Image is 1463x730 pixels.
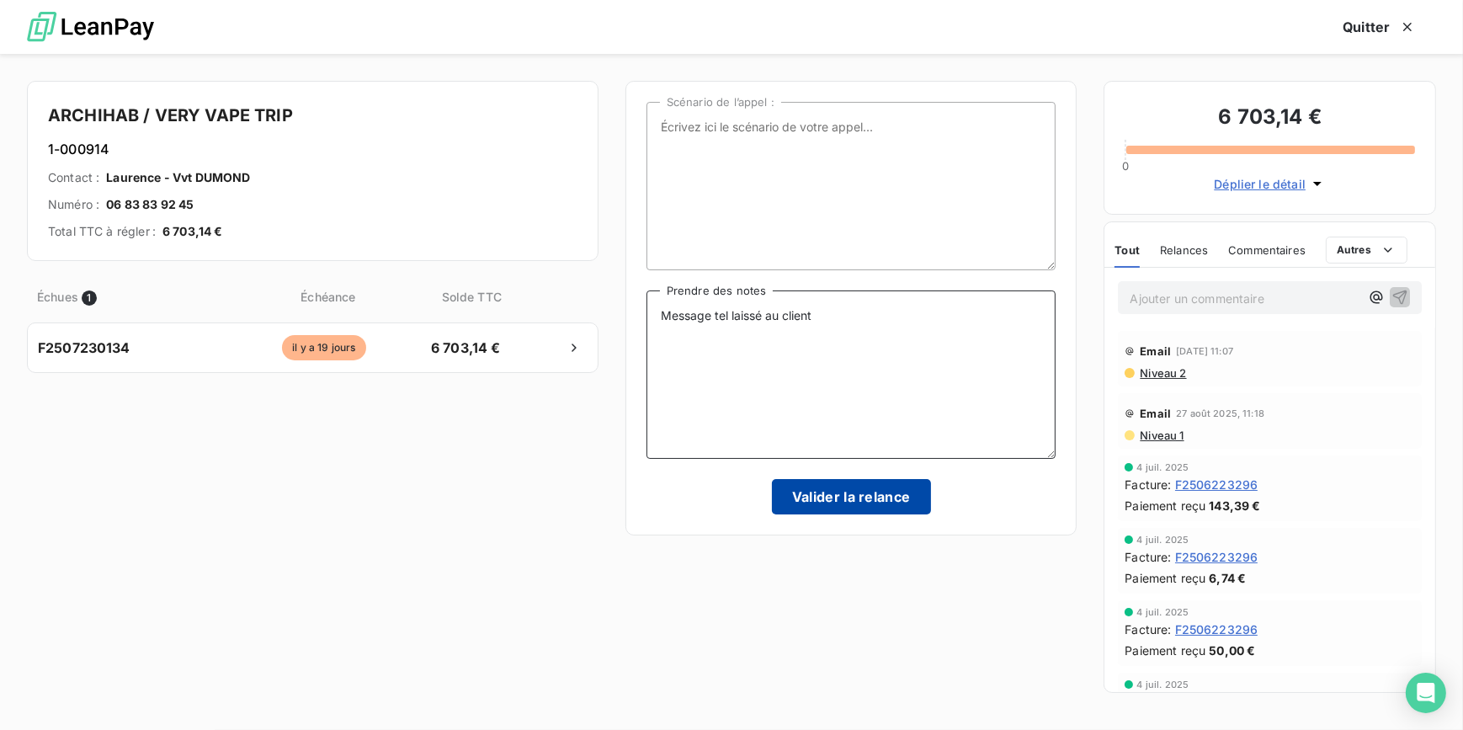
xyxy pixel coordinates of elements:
[1209,497,1260,514] span: 143,39 €
[38,338,130,358] span: F2507230134
[1125,642,1205,659] span: Paiement reçu
[1228,243,1306,257] span: Commentaires
[1175,621,1258,638] span: F2506223296
[27,4,154,51] img: logo LeanPay
[1138,429,1184,442] span: Niveau 1
[1160,243,1208,257] span: Relances
[1136,679,1189,690] span: 4 juil. 2025
[1138,366,1186,380] span: Niveau 2
[1136,607,1189,617] span: 4 juil. 2025
[1140,344,1171,358] span: Email
[1125,569,1205,587] span: Paiement reçu
[1209,174,1331,194] button: Déplier le détail
[1209,569,1246,587] span: 6,74 €
[422,338,510,358] span: 6 703,14 €
[282,335,365,360] span: il y a 19 jours
[1136,462,1189,472] span: 4 juil. 2025
[1176,346,1233,356] span: [DATE] 11:07
[1322,9,1436,45] button: Quitter
[1209,642,1255,659] span: 50,00 €
[37,288,78,306] span: Échues
[428,288,516,306] span: Solde TTC
[162,223,223,240] span: 6 703,14 €
[1136,535,1189,545] span: 4 juil. 2025
[646,290,1056,459] textarea: Message tel laissé au client
[1175,476,1258,493] span: F2506223296
[48,223,156,240] span: Total TTC à régler :
[1125,548,1171,566] span: Facture :
[1214,175,1306,193] span: Déplier le détail
[1115,243,1140,257] span: Tout
[1406,673,1446,713] div: Open Intercom Messenger
[772,479,931,514] button: Valider la relance
[48,169,99,186] span: Contact :
[1125,476,1171,493] span: Facture :
[48,102,577,129] h4: ARCHIHAB / VERY VAPE TRIP
[1125,102,1415,136] h3: 6 703,14 €
[1125,621,1171,638] span: Facture :
[232,288,424,306] span: Échéance
[106,196,194,213] span: 06 83 83 92 45
[106,169,250,186] span: Laurence - Vvt DUMOND
[48,196,99,213] span: Numéro :
[1125,497,1205,514] span: Paiement reçu
[1175,548,1258,566] span: F2506223296
[1176,408,1264,418] span: 27 août 2025, 11:18
[1140,407,1171,420] span: Email
[1326,237,1407,264] button: Autres
[48,139,577,159] h6: 1-000914
[1122,159,1129,173] span: 0
[82,290,97,306] span: 1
